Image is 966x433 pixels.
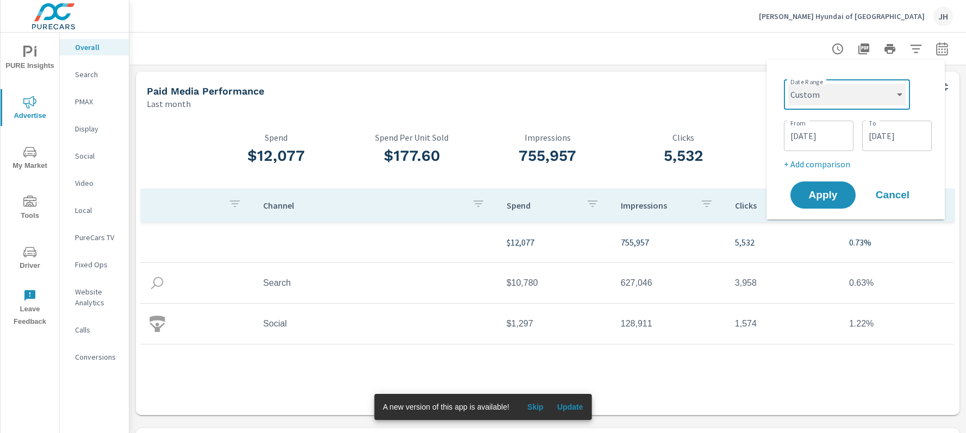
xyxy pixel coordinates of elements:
p: + Add comparison [784,158,932,171]
td: 627,046 [612,269,726,297]
span: Skip [522,402,549,412]
td: Social [254,310,498,337]
span: Advertise [4,96,56,122]
p: 755,957 [621,236,718,249]
p: 0.73% [849,236,946,249]
div: Conversions [60,349,129,365]
div: Social [60,148,129,164]
p: PMAX [75,96,120,107]
p: Impressions [621,200,691,211]
td: Search [254,269,498,297]
span: PURE Insights [4,46,56,72]
p: Social [75,150,120,161]
div: PMAX [60,93,129,110]
h3: $12,077 [208,147,344,165]
span: A new version of this app is available! [383,403,509,411]
button: Update [553,398,588,416]
div: nav menu [1,33,59,332]
p: Fixed Ops [75,259,120,270]
h3: $177.60 [344,147,480,165]
p: 5,532 [735,236,832,249]
button: Skip [518,398,553,416]
div: PureCars TV [60,229,129,246]
div: Display [60,121,129,137]
p: Spend Per Unit Sold [344,133,480,142]
p: Overall [75,42,120,53]
div: Search [60,66,129,83]
span: Leave Feedback [4,289,56,328]
div: Calls [60,322,129,338]
div: Website Analytics [60,284,129,311]
span: Apply [801,190,845,200]
h3: 755,957 [480,147,616,165]
p: Local [75,205,120,216]
span: Driver [4,246,56,272]
p: Channel [263,200,463,211]
p: Calls [75,324,120,335]
p: CTR [751,133,887,142]
p: Website Analytics [75,286,120,308]
p: $12,077 [507,236,603,249]
button: "Export Report to PDF" [853,38,875,60]
p: PureCars TV [75,232,120,243]
p: Display [75,123,120,134]
td: 1.22% [840,310,955,337]
button: Apply Filters [905,38,927,60]
div: Video [60,175,129,191]
p: Last month [147,97,191,110]
div: Fixed Ops [60,256,129,273]
p: Clicks [735,200,806,211]
span: Update [557,402,583,412]
span: Cancel [871,190,914,200]
td: $1,297 [498,310,612,337]
td: 1,574 [726,310,840,337]
h3: 5,532 [615,147,751,165]
button: Select Date Range [931,38,953,60]
div: Overall [60,39,129,55]
button: Apply [790,181,856,209]
button: Print Report [879,38,901,60]
td: 0.63% [840,269,955,297]
img: icon-search.svg [149,275,165,291]
p: Clicks [615,133,751,142]
span: My Market [4,146,56,172]
p: Impressions [480,133,616,142]
p: [PERSON_NAME] Hyundai of [GEOGRAPHIC_DATA] [759,11,925,21]
div: JH [933,7,953,26]
p: Spend [208,133,344,142]
p: Spend [507,200,577,211]
p: Video [75,178,120,189]
img: icon-social.svg [149,316,165,332]
span: Tools [4,196,56,222]
p: Conversions [75,352,120,362]
h5: Paid Media Performance [147,85,264,97]
td: $10,780 [498,269,612,297]
td: 3,958 [726,269,840,297]
div: Local [60,202,129,218]
td: 128,911 [612,310,726,337]
p: Search [75,69,120,80]
h3: 0.73% [751,147,887,165]
button: Cancel [860,181,925,209]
